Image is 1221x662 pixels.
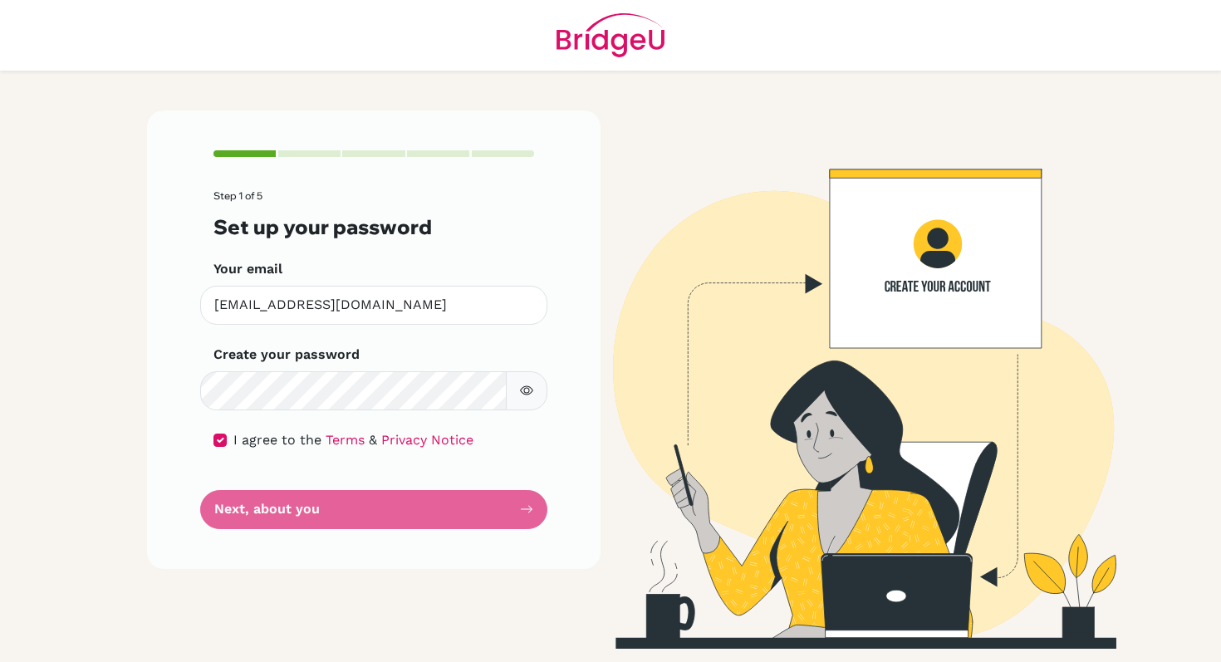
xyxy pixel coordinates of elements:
input: Insert your email* [200,286,547,325]
a: Privacy Notice [381,432,473,448]
span: & [369,432,377,448]
label: Create your password [213,345,360,365]
label: Your email [213,259,282,279]
span: Step 1 of 5 [213,189,262,202]
span: I agree to the [233,432,321,448]
h3: Set up your password [213,215,534,239]
a: Terms [326,432,365,448]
